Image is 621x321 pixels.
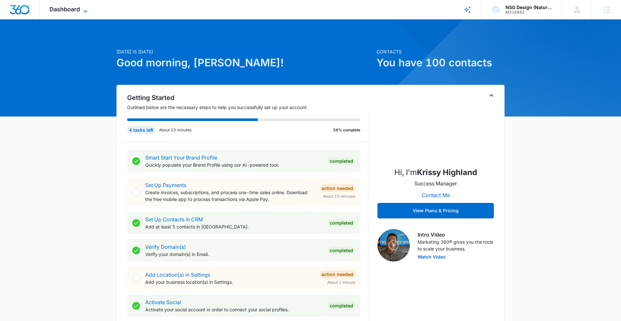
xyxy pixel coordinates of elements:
p: Create invoices, subscriptions, and process one-time sales online. Download the free mobile app t... [145,189,314,203]
p: Verify your domain(s) in Email. [145,251,322,258]
p: Success Manager [414,180,457,187]
span: About 1 minute [327,280,355,285]
p: Quickly populate your Brand Profile using our AI-powered tool. [145,161,322,168]
p: Activate your social account in order to connect your social profiles. [145,306,322,313]
p: Add at least 5 contacts in [GEOGRAPHIC_DATA]. [145,223,322,230]
img: Krissy Highland [403,97,468,161]
p: 56% complete [333,127,360,133]
a: Activate Social [145,299,181,305]
div: Completed [328,157,355,165]
a: Set Up Contacts in CRM [145,216,203,223]
img: Intro Video [377,229,410,261]
p: Outlined below are the necessary steps to help you successfully set up your account. [127,104,368,111]
p: Hi, I'm [394,167,477,178]
a: Verify Domain(s) [145,244,186,250]
span: About 15 minutes [323,194,355,199]
div: Action Needed [320,271,355,278]
div: Action Needed [320,184,355,192]
button: Contact Me [415,187,456,203]
p: [DATE] is [DATE] [116,48,373,55]
button: View Plans & Pricing [377,203,494,218]
div: Completed [328,302,355,310]
a: Set Up Payments [145,182,186,188]
div: 4 tasks left [127,126,155,134]
strong: Krissy Highland [417,168,477,177]
a: Add Location(s) in Settings [145,271,210,278]
h2: Getting Started [127,93,368,103]
h1: Good morning, [PERSON_NAME]! [116,55,373,71]
a: Smart Start Your Brand Profile [145,154,217,161]
p: Marketing 360® gives you the tools to scale your business. [418,238,494,252]
button: Watch Video [418,255,446,259]
p: Add your business location(s) in Settings. [145,279,314,285]
div: Completed [328,247,355,254]
h1: You have 100 contacts [376,55,505,71]
button: Toggle Collapse [487,92,495,99]
div: account id [506,10,553,15]
div: Completed [328,219,355,227]
p: Contacts [376,48,505,55]
h3: Intro Video [418,231,494,238]
p: About 23 minutes [159,127,191,133]
div: account name [506,5,553,10]
span: Dashboard [49,6,80,13]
